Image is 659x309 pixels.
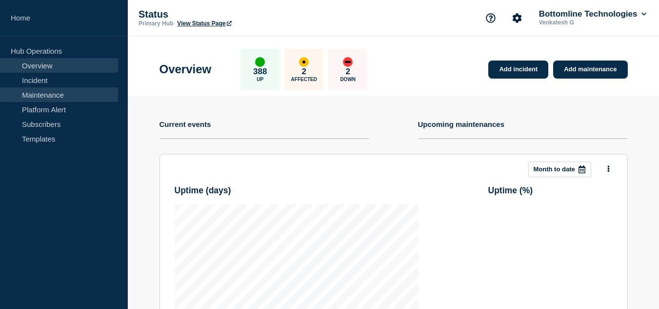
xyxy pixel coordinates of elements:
[160,120,211,128] h4: Current events
[299,57,309,67] div: affected
[139,20,173,27] p: Primary Hub
[160,62,212,76] h1: Overview
[255,57,265,67] div: up
[537,19,639,26] p: Venkatesh G
[488,61,548,79] a: Add incident
[418,120,505,128] h4: Upcoming maintenances
[534,165,575,173] p: Month to date
[302,67,306,77] p: 2
[480,8,501,28] button: Support
[528,162,591,177] button: Month to date
[346,67,350,77] p: 2
[343,57,353,67] div: down
[177,20,231,27] a: View Status Page
[488,185,533,196] h3: Uptime ( % )
[139,9,334,20] p: Status
[340,77,356,82] p: Down
[537,9,648,19] button: Bottomline Technologies
[175,185,231,196] h3: Uptime ( days )
[507,8,527,28] button: Account settings
[553,61,627,79] a: Add maintenance
[291,77,317,82] p: Affected
[253,67,267,77] p: 388
[257,77,263,82] p: Up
